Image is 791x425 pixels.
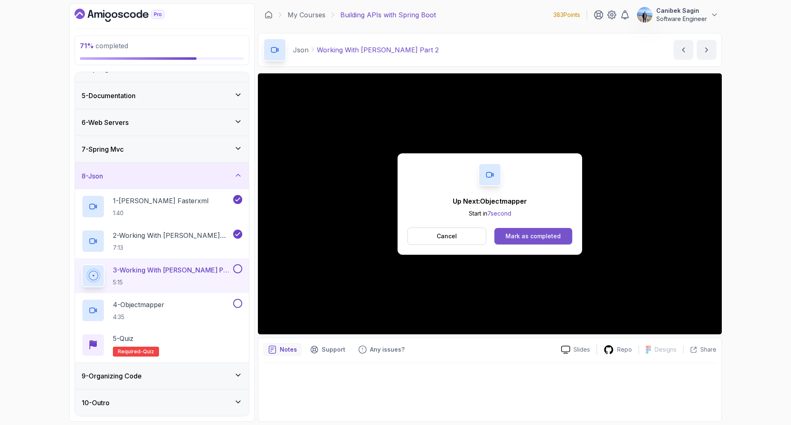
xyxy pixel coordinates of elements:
button: user profile imageCanibek SaginSoftware Engineer [637,7,718,23]
button: 8-Json [75,163,249,189]
p: Software Engineer [656,15,707,23]
p: Building APIs with Spring Boot [340,10,436,20]
p: Start in [453,209,527,218]
button: 5-Documentation [75,82,249,109]
button: 3-Working With [PERSON_NAME] Part 25:15 [82,264,242,287]
p: 1 - [PERSON_NAME] Fasterxml [113,196,208,206]
a: Repo [597,345,639,355]
p: Notes [280,345,297,354]
button: previous content [674,40,693,60]
img: user profile image [637,7,653,23]
button: 1-[PERSON_NAME] Fasterxml1:40 [82,195,242,218]
h3: 10 - Outro [82,398,110,408]
p: Designs [655,345,676,354]
p: Working With [PERSON_NAME] Part 2 [317,45,439,55]
a: My Courses [288,10,325,20]
p: 383 Points [553,11,580,19]
button: 9-Organizing Code [75,363,249,389]
button: 6-Web Servers [75,109,249,136]
button: 4-Objectmapper4:35 [82,299,242,322]
button: Support button [305,343,350,356]
span: quiz [143,348,154,355]
p: Cancel [437,232,457,240]
p: Slides [573,345,590,354]
a: Dashboard [264,11,273,19]
p: 1:40 [113,209,208,217]
button: 7-Spring Mvc [75,136,249,162]
h3: 6 - Web Servers [82,117,129,127]
button: 10-Outro [75,390,249,416]
p: Up Next: Objectmapper [453,196,527,206]
p: Support [322,345,345,354]
h3: 5 - Documentation [82,91,136,101]
p: 4 - Objectmapper [113,300,164,310]
button: 2-Working With [PERSON_NAME] Part 17:13 [82,230,242,253]
h3: 9 - Organizing Code [82,371,142,381]
span: completed [80,42,128,50]
a: Dashboard [75,9,183,22]
p: 3 - Working With [PERSON_NAME] Part 2 [113,265,232,275]
p: Json [293,45,309,55]
a: Slides [555,345,597,354]
button: Feedback button [353,343,410,356]
p: 4:35 [113,313,164,321]
button: Mark as completed [494,228,572,244]
h3: 7 - Spring Mvc [82,144,124,154]
p: Canibek Sagin [656,7,707,15]
div: Mark as completed [505,232,561,240]
span: 71 % [80,42,94,50]
button: notes button [263,343,302,356]
iframe: 3 - Working with Jackson Part 2 [258,73,722,334]
p: 7:13 [113,244,232,252]
p: 5:15 [113,278,232,286]
p: 5 - Quiz [113,333,133,343]
button: 5-QuizRequired-quiz [82,333,242,357]
p: Repo [617,345,632,354]
p: Share [700,345,716,354]
button: next content [697,40,716,60]
span: 7 second [487,210,511,217]
span: Required- [118,348,143,355]
button: Cancel [407,228,486,245]
p: Any issues? [370,345,405,354]
p: 2 - Working With [PERSON_NAME] Part 1 [113,230,232,240]
h3: 8 - Json [82,171,103,181]
button: Share [683,345,716,354]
